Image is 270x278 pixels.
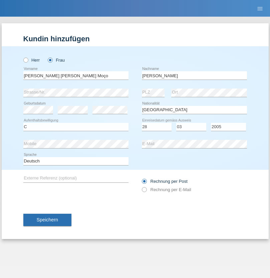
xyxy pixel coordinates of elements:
i: menu [257,5,263,12]
label: Rechnung per Post [142,179,188,184]
input: Rechnung per E-Mail [142,187,146,195]
input: Rechnung per Post [142,179,146,187]
label: Herr [23,58,40,63]
button: Speichern [23,214,71,226]
input: Herr [23,58,28,62]
input: Frau [48,58,52,62]
h1: Kundin hinzufügen [23,35,247,43]
span: Speichern [37,217,58,222]
label: Rechnung per E-Mail [142,187,191,192]
a: menu [253,6,267,10]
label: Frau [48,58,65,63]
